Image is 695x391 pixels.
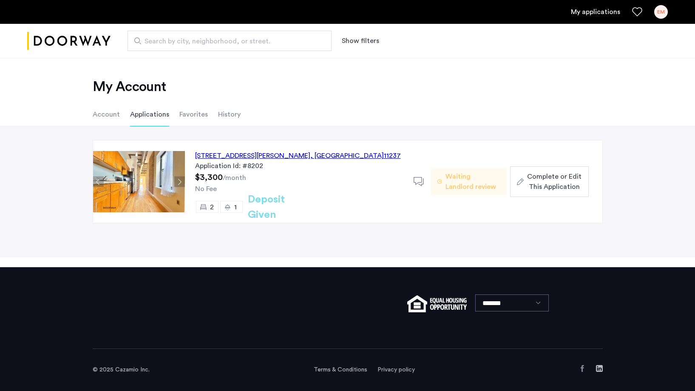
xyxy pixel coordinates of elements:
[659,357,686,382] iframe: chat widget
[342,36,379,46] button: Show or hide filters
[407,295,466,312] img: equal-housing.png
[310,152,384,159] span: , [GEOGRAPHIC_DATA]
[377,365,415,374] a: Privacy policy
[93,151,185,212] img: Apartment photo
[579,365,586,372] a: Facebook
[195,151,401,161] div: [STREET_ADDRESS][PERSON_NAME] 11237
[27,25,111,57] img: logo
[596,365,603,372] a: LinkedIn
[128,31,332,51] input: Apartment Search
[632,7,642,17] a: Favorites
[234,204,237,211] span: 1
[93,367,150,373] span: © 2025 Cazamio Inc.
[571,7,620,17] a: My application
[195,161,403,171] div: Application Id: #8202
[445,171,500,192] span: Waiting Landlord review
[93,78,603,95] h2: My Account
[654,5,668,19] div: EM
[527,171,582,192] span: Complete or Edit This Application
[195,173,223,182] span: $3,300
[130,103,169,126] li: Applications
[223,174,246,181] sub: /month
[475,294,549,311] select: Language select
[195,186,217,192] span: No Fee
[510,166,588,197] button: button
[248,192,315,223] h2: Deposit Given
[210,204,214,211] span: 2
[93,103,120,126] li: Account
[93,177,104,187] button: Previous apartment
[27,25,111,57] a: Cazamio logo
[174,177,185,187] button: Next apartment
[218,103,241,126] li: History
[145,36,308,46] span: Search by city, neighborhood, or street.
[179,103,208,126] li: Favorites
[314,365,367,374] a: Terms and conditions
